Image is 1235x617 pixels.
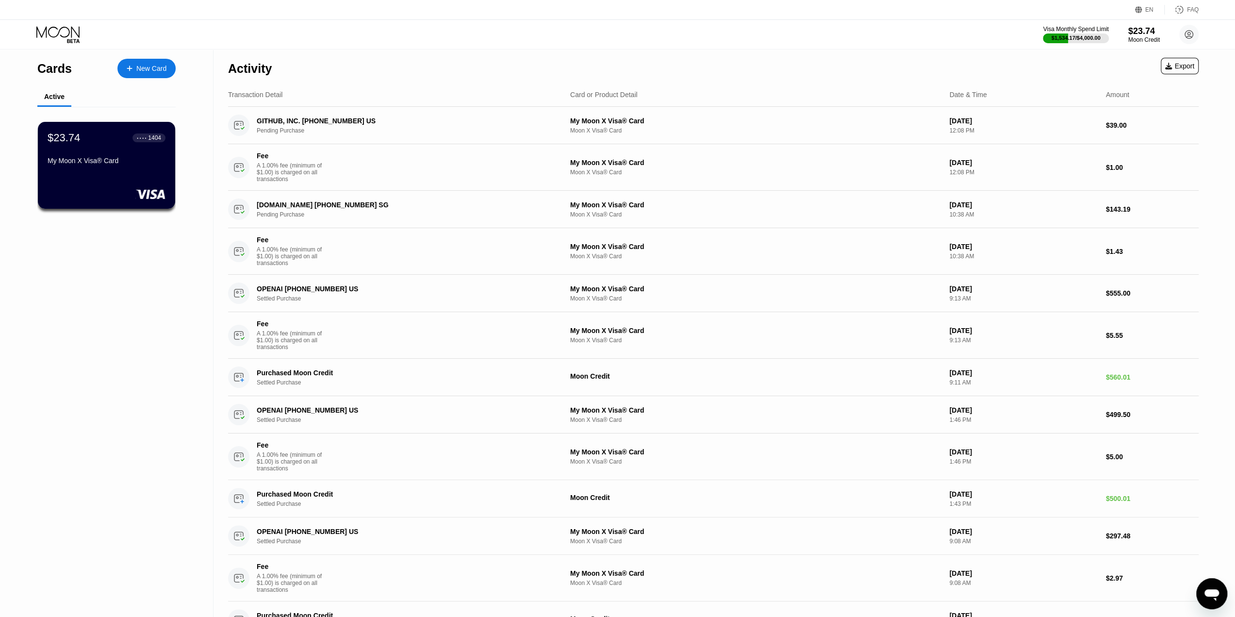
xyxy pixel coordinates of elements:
div: Visa Monthly Spend Limit [1043,26,1108,33]
div: Moon X Visa® Card [570,458,941,465]
div: $23.74 [1128,26,1160,36]
div: 1:46 PM [949,417,1098,423]
div: Visa Monthly Spend Limit$1,534.17/$4,000.00 [1043,26,1108,43]
div: New Card [117,59,176,78]
div: Fee [257,152,325,160]
div: Pending Purchase [257,211,558,218]
div: 9:13 AM [949,295,1098,302]
div: Moon X Visa® Card [570,337,941,344]
div: Moon X Visa® Card [570,127,941,134]
div: OPENAI [PHONE_NUMBER] US [257,406,537,414]
div: Moon X Visa® Card [570,538,941,545]
div: A 1.00% fee (minimum of $1.00) is charged on all transactions [257,451,329,472]
div: GITHUB, INC. [PHONE_NUMBER] US [257,117,537,125]
div: A 1.00% fee (minimum of $1.00) is charged on all transactions [257,246,329,267]
div: GITHUB, INC. [PHONE_NUMBER] USPending PurchaseMy Moon X Visa® CardMoon X Visa® Card[DATE]12:08 PM... [228,107,1199,144]
div: Pending Purchase [257,127,558,134]
div: Settled Purchase [257,538,558,545]
div: 12:08 PM [949,169,1098,176]
div: FAQ [1187,6,1199,13]
div: [DATE] [949,490,1098,498]
div: Purchased Moon Credit [257,490,537,498]
div: Activity [228,62,272,76]
div: EN [1135,5,1165,15]
div: $5.55 [1106,332,1199,339]
div: $499.50 [1106,411,1199,418]
div: My Moon X Visa® Card [570,528,941,535]
div: [DATE] [949,327,1098,334]
div: [DATE] [949,201,1098,209]
div: A 1.00% fee (minimum of $1.00) is charged on all transactions [257,573,329,593]
div: $23.74Moon Credit [1128,26,1160,43]
div: Moon X Visa® Card [570,295,941,302]
div: My Moon X Visa® Card [570,117,941,125]
div: Moon Credit [570,494,941,501]
div: OPENAI [PHONE_NUMBER] USSettled PurchaseMy Moon X Visa® CardMoon X Visa® Card[DATE]1:46 PM$499.50 [228,396,1199,434]
div: Date & Time [949,91,987,99]
div: Transaction Detail [228,91,282,99]
div: A 1.00% fee (minimum of $1.00) is charged on all transactions [257,330,329,350]
div: $1.43 [1106,248,1199,255]
div: Card or Product Detail [570,91,638,99]
div: Fee [257,563,325,570]
div: My Moon X Visa® Card [570,406,941,414]
div: Moon X Visa® Card [570,417,941,423]
div: 10:38 AM [949,211,1098,218]
div: $143.19 [1106,205,1199,213]
div: 9:08 AM [949,580,1098,586]
div: Fee [257,441,325,449]
div: Export [1161,58,1199,74]
div: FeeA 1.00% fee (minimum of $1.00) is charged on all transactionsMy Moon X Visa® CardMoon X Visa® ... [228,312,1199,359]
div: OPENAI [PHONE_NUMBER] USSettled PurchaseMy Moon X Visa® CardMoon X Visa® Card[DATE]9:08 AM$297.48 [228,517,1199,555]
div: $39.00 [1106,121,1199,129]
div: New Card [136,65,166,73]
div: $23.74● ● ● ●1404My Moon X Visa® Card [38,122,175,209]
div: [DOMAIN_NAME] [PHONE_NUMBER] SG [257,201,537,209]
div: [DATE] [949,569,1098,577]
div: My Moon X Visa® Card [570,285,941,293]
div: 10:38 AM [949,253,1098,260]
div: Moon X Visa® Card [570,580,941,586]
div: Fee [257,320,325,328]
div: My Moon X Visa® Card [570,569,941,577]
div: [DATE] [949,369,1098,377]
div: FeeA 1.00% fee (minimum of $1.00) is charged on all transactionsMy Moon X Visa® CardMoon X Visa® ... [228,228,1199,275]
div: [DATE] [949,243,1098,250]
div: Fee [257,236,325,244]
div: Purchased Moon CreditSettled PurchaseMoon Credit[DATE]9:11 AM$560.01 [228,359,1199,396]
div: Purchased Moon CreditSettled PurchaseMoon Credit[DATE]1:43 PM$500.01 [228,480,1199,517]
div: Settled Purchase [257,417,558,423]
div: Settled Purchase [257,295,558,302]
div: Active [44,93,65,100]
div: Settled Purchase [257,379,558,386]
div: EN [1145,6,1153,13]
div: 9:08 AM [949,538,1098,545]
div: My Moon X Visa® Card [570,448,941,456]
div: Settled Purchase [257,500,558,507]
div: $500.01 [1106,495,1199,502]
div: [DATE] [949,285,1098,293]
div: [DATE] [949,448,1098,456]
div: Moon Credit [1128,36,1160,43]
div: Moon Credit [570,372,941,380]
div: [DATE] [949,406,1098,414]
div: 9:13 AM [949,337,1098,344]
div: [DATE] [949,159,1098,167]
div: 12:08 PM [949,127,1098,134]
div: FAQ [1165,5,1199,15]
div: ● ● ● ● [137,136,147,139]
div: FeeA 1.00% fee (minimum of $1.00) is charged on all transactionsMy Moon X Visa® CardMoon X Visa® ... [228,434,1199,480]
div: $5.00 [1106,453,1199,461]
div: $297.48 [1106,532,1199,540]
div: FeeA 1.00% fee (minimum of $1.00) is charged on all transactionsMy Moon X Visa® CardMoon X Visa® ... [228,555,1199,601]
div: My Moon X Visa® Card [570,243,941,250]
div: Export [1165,62,1194,70]
div: $555.00 [1106,289,1199,297]
div: OPENAI [PHONE_NUMBER] US [257,528,537,535]
div: 9:11 AM [949,379,1098,386]
div: My Moon X Visa® Card [48,157,165,165]
div: Cards [37,62,72,76]
div: My Moon X Visa® Card [570,327,941,334]
div: 1:43 PM [949,500,1098,507]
